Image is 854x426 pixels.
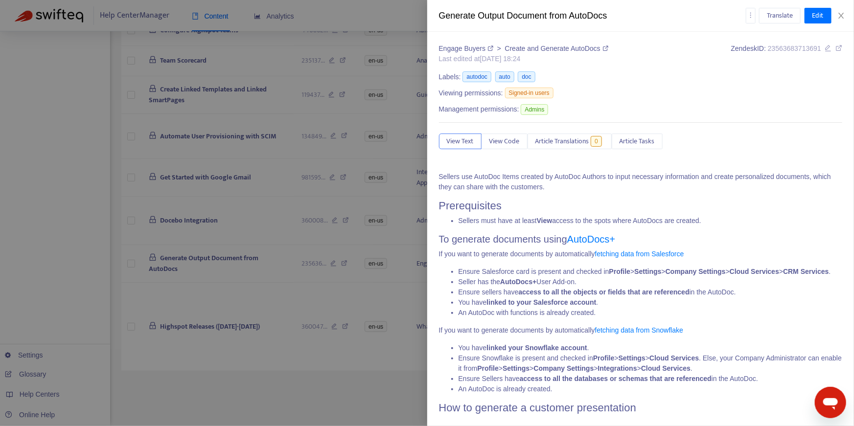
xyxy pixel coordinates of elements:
[439,9,746,22] div: Generate Output Document from AutoDocs
[759,8,801,23] button: Translate
[459,353,843,374] li: Ensure Snowflake is present and checked in > > . Else, your Company Administrator can enable it f...
[834,11,848,21] button: Close
[837,12,845,20] span: close
[534,364,594,372] strong: Company Settings
[459,343,843,353] li: You have .
[447,136,474,147] span: View Text
[595,250,684,258] a: fetching data from Salesforce
[482,134,528,149] button: View Code
[505,88,554,98] span: Signed-in users
[528,134,612,149] button: Article Translations0
[459,297,843,308] li: You have .
[439,233,843,245] h2: To generate documents using
[521,104,548,115] span: Admins
[439,172,843,192] p: Sellers use AutoDoc Items created by AutoDoc Authors to input necessary information and create pe...
[500,278,536,286] strong: AutoDocs+
[593,354,615,362] strong: Profile
[439,88,503,98] span: Viewing permissions:
[459,277,843,287] li: Seller has the User Add-on.
[746,8,756,23] button: more
[730,268,779,275] strong: Cloud Services
[649,354,699,362] strong: Cloud Services
[459,267,843,277] li: Ensure Salesforce card is present and checked in > > > > .
[459,374,843,384] li: Ensure Sellers have in the AutoDoc.
[477,364,499,372] strong: Profile
[495,71,514,82] span: auto
[537,217,553,224] strong: View
[503,364,530,372] strong: Settings
[439,402,843,414] h1: How to generate a customer presentation
[486,298,596,306] strong: linked to your Salesforce account
[620,136,655,147] span: Article Tasks
[439,104,519,114] span: Management permissions:
[518,71,535,82] span: doc
[459,216,843,226] li: Sellers must have at least access to the spots where AutoDocs are created.
[567,234,615,245] a: AutoDocs+
[609,268,631,275] strong: Profile
[731,44,842,64] div: Zendesk ID:
[747,12,754,19] span: more
[439,325,843,336] p: If you want to generate documents by automatically
[783,268,829,275] strong: CRM Services
[768,45,821,52] span: 23563683713691
[439,134,482,149] button: View Text
[805,8,831,23] button: Edit
[612,134,663,149] button: Article Tasks
[489,136,520,147] span: View Code
[518,288,689,296] strong: access to all the objects or fields that are referenced
[666,268,726,275] strong: Company Settings
[462,71,491,82] span: autodoc
[505,45,608,52] a: Create and Generate AutoDocs
[439,200,843,212] h1: Prerequisites
[439,249,843,259] p: If you want to generate documents by automatically
[486,344,587,352] strong: linked your Snowflake account
[535,136,589,147] span: Article Translations
[767,10,793,21] span: Translate
[641,364,691,372] strong: Cloud Services
[459,287,843,297] li: Ensure sellers have in the AutoDoc.
[520,375,712,382] strong: access to all the databases or schemas that are referenced
[595,326,684,334] a: fetching data from Snowflake
[598,364,637,372] strong: Integrations
[459,308,843,318] li: An AutoDoc with functions is already created.
[439,44,608,54] div: >
[812,10,824,21] span: Edit
[619,354,646,362] strong: Settings
[634,268,661,275] strong: Settings
[439,45,495,52] a: Engage Buyers
[591,136,602,147] span: 0
[439,54,608,64] div: Last edited at [DATE] 18:24
[815,387,846,418] iframe: Button to launch messaging window
[439,72,461,82] span: Labels:
[459,384,843,394] li: An AutoDoc is already created.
